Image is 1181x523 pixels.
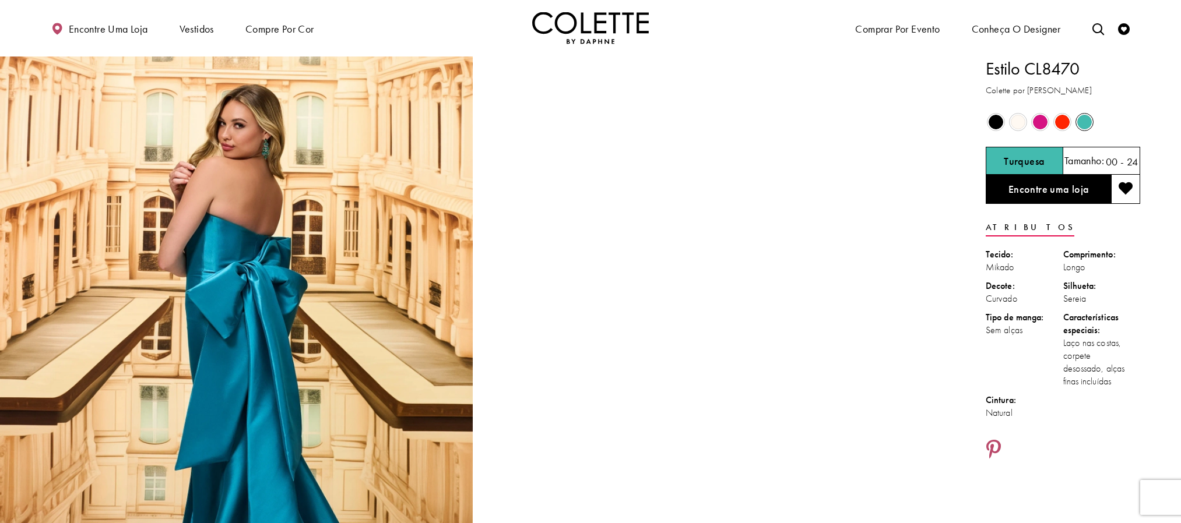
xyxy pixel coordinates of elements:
div: O estado dos controles de cores do produto depende do tamanho escolhido [986,111,1140,133]
img: Colette por Daphne [532,12,649,44]
a: Atributos [986,218,1074,236]
font: Compre por cor [245,22,314,36]
font: 00 - 24 [1106,155,1138,168]
font: Colette por [PERSON_NAME] [986,84,1092,96]
a: Conheça o designer [969,12,1064,45]
a: Visite a página inicial [532,12,649,44]
font: Estilo CL8470 [986,58,1080,80]
font: Sem alças [986,324,1022,336]
div: Diamante Branco [1008,112,1028,132]
font: Conheça o designer [972,22,1061,36]
span: Comprar por evento [852,12,943,45]
font: Sereia [1063,292,1087,305]
font: Características especiais: [1063,311,1119,336]
div: Turquesa [1074,112,1095,132]
font: Comprimento: [1063,248,1116,260]
font: Tipo de manga: [986,311,1043,323]
font: Tecido: [986,248,1013,260]
a: Compartilhe usando o Pinterest - Abre em uma nova aba [986,439,1001,461]
a: Encontre uma loja [986,175,1111,204]
h5: Cor escolhida [1004,154,1045,167]
a: Encontre uma loja [48,12,150,45]
div: Preto [986,112,1006,132]
font: Atributos [986,222,1074,234]
span: Vestidos [177,12,217,45]
font: Curvado [986,292,1018,305]
a: Verificar lista de desejos [1115,12,1133,44]
font: Laço nas costas, corpete desossado, alças finas incluídas [1063,337,1125,387]
font: Mikado [986,261,1015,273]
video: Estilo CL8470 Colette by Daphne #1 reprodução automática em loop sem som vídeo [479,56,951,292]
font: Cintura: [986,394,1016,406]
font: Tamanho: [1064,154,1104,167]
font: Encontre uma loja [1008,182,1089,196]
font: Comprar por evento [855,22,940,36]
a: Alternar pesquisa [1089,12,1107,44]
font: Encontre uma loja [69,22,148,36]
div: Fúcsia [1030,112,1050,132]
button: Adicionar à lista de desejos [1111,175,1140,204]
font: Longo [1063,261,1086,273]
font: Silhueta: [1063,280,1096,292]
font: Vestidos [180,22,214,36]
span: Compre por cor [242,12,317,45]
div: Escarlate [1052,112,1073,132]
font: Natural [986,407,1013,419]
font: Decote: [986,280,1015,292]
font: Turquesa [1004,154,1045,168]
